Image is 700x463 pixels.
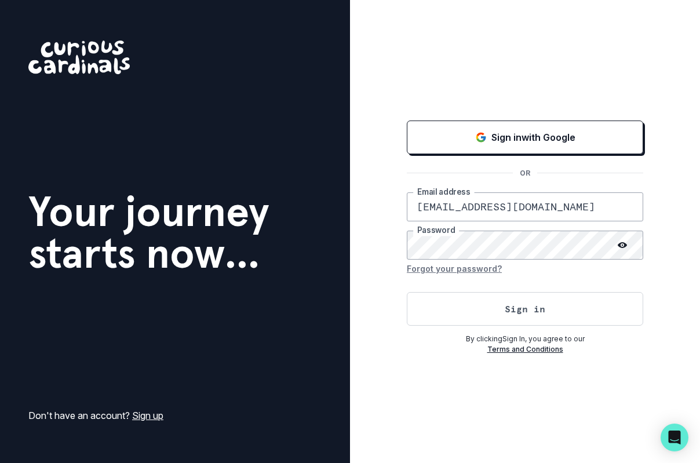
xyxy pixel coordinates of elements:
[28,41,130,74] img: Curious Cardinals Logo
[661,424,688,451] div: Open Intercom Messenger
[407,334,643,344] p: By clicking Sign In , you agree to our
[407,121,643,154] button: Sign in with Google (GSuite)
[28,191,269,274] h1: Your journey starts now...
[487,345,563,353] a: Terms and Conditions
[407,260,502,278] button: Forgot your password?
[513,168,537,178] p: OR
[407,292,643,326] button: Sign in
[28,409,163,422] p: Don't have an account?
[132,410,163,421] a: Sign up
[491,130,575,144] p: Sign in with Google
